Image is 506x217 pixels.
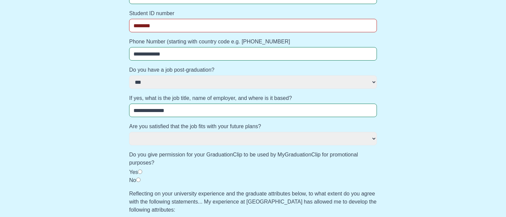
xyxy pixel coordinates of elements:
label: Yes [129,169,138,175]
label: Student ID number [129,9,377,17]
label: Do you have a job post-graduation? [129,66,377,74]
label: Reflecting on your university experience and the graduate attributes below, to what extent do you... [129,190,377,214]
label: If yes, what is the job title, name of employer, and where is it based? [129,94,377,102]
label: Are you satisfied that the job fits with your future plans? [129,122,377,131]
label: Do you give permission for your GraduationClip to be used by MyGraduationClip for promotional pur... [129,151,377,167]
label: Phone Number (starting with country code e.g. [PHONE_NUMBER] [129,38,377,46]
label: No [129,177,136,183]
